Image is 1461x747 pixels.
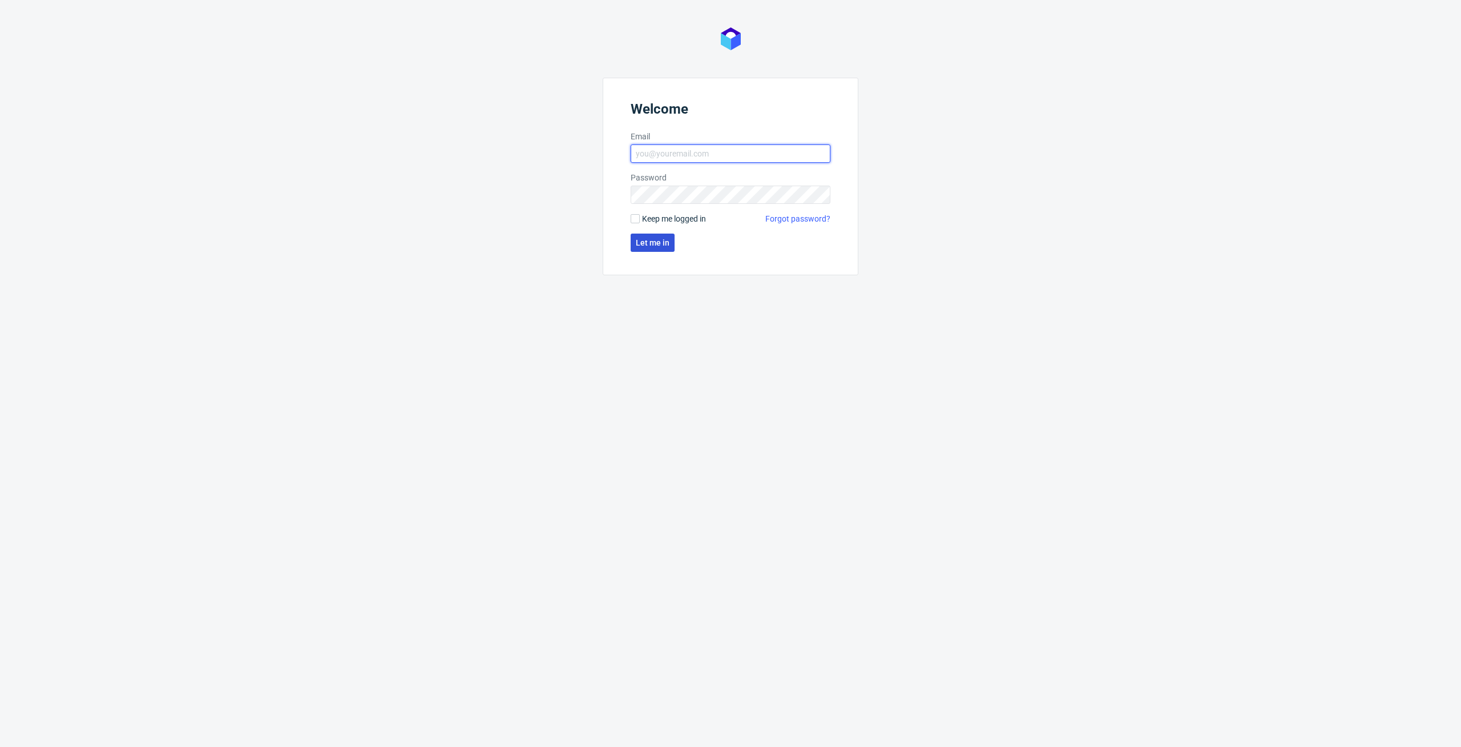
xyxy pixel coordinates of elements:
span: Let me in [636,239,669,247]
input: you@youremail.com [631,144,830,163]
a: Forgot password? [765,213,830,224]
button: Let me in [631,234,675,252]
label: Password [631,172,830,183]
header: Welcome [631,101,830,122]
span: Keep me logged in [642,213,706,224]
label: Email [631,131,830,142]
